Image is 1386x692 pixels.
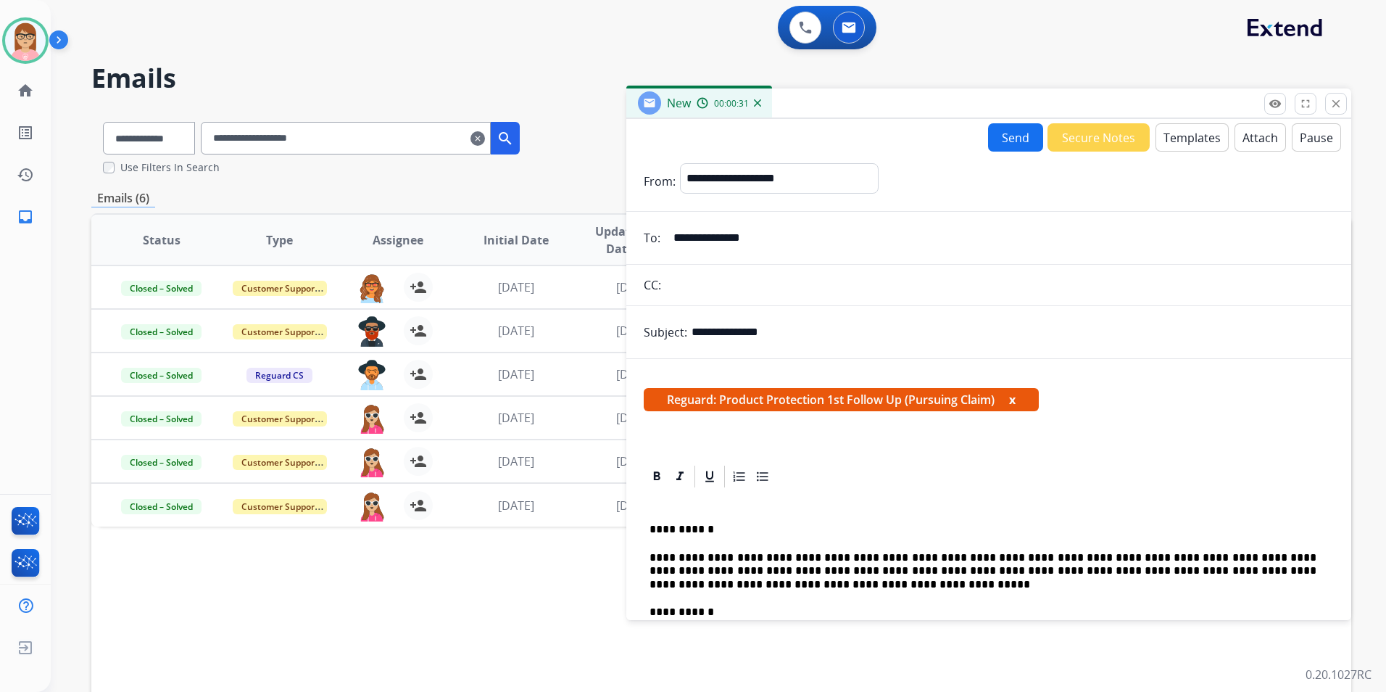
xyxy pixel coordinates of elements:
span: [DATE] [616,279,652,295]
button: x [1009,391,1016,408]
span: Initial Date [484,231,549,249]
mat-icon: history [17,166,34,184]
img: agent-avatar [357,316,386,347]
span: [DATE] [616,498,652,514]
span: [DATE] [498,498,534,514]
span: Reguard CS [246,368,312,383]
span: [DATE] [498,279,534,295]
p: To: [644,229,660,247]
div: Ordered List [729,466,750,487]
span: Reguard: Product Protection 1st Follow Up (Pursuing Claim) [644,388,1039,411]
span: 00:00:31 [714,98,749,110]
span: Customer Support [233,411,327,427]
h2: Emails [91,64,1351,93]
span: New [667,95,691,111]
mat-icon: person_add [410,409,427,427]
img: agent-avatar [357,491,386,522]
span: [DATE] [616,323,652,339]
mat-icon: person_add [410,366,427,383]
mat-icon: person_add [410,322,427,339]
span: Closed – Solved [121,411,202,427]
p: 0.20.1027RC [1306,666,1372,683]
span: [DATE] [498,410,534,426]
div: Italic [669,466,691,487]
mat-icon: person_add [410,453,427,470]
mat-icon: person_add [410,279,427,296]
span: [DATE] [616,366,652,382]
p: CC: [644,276,661,294]
span: Assignee [373,231,423,249]
p: From: [644,173,676,190]
mat-icon: home [17,82,34,99]
div: Bold [646,466,668,487]
span: [DATE] [498,366,534,382]
img: agent-avatar [357,360,386,390]
span: Customer Support [233,281,327,296]
button: Attach [1234,123,1286,152]
span: [DATE] [498,323,534,339]
p: Emails (6) [91,189,155,207]
span: Closed – Solved [121,324,202,339]
span: Customer Support [233,499,327,514]
label: Use Filters In Search [120,160,220,175]
span: Closed – Solved [121,455,202,470]
mat-icon: search [497,130,514,147]
span: Updated Date [587,223,652,258]
mat-icon: fullscreen [1299,97,1312,110]
button: Send [988,123,1043,152]
span: [DATE] [498,453,534,469]
mat-icon: list_alt [17,124,34,141]
mat-icon: close [1329,97,1343,110]
button: Pause [1292,123,1341,152]
img: agent-avatar [357,273,386,303]
span: Type [266,231,293,249]
span: Closed – Solved [121,499,202,514]
button: Templates [1155,123,1229,152]
span: Status [143,231,180,249]
span: Customer Support [233,455,327,470]
img: avatar [5,20,46,61]
div: Bullet List [752,466,773,487]
mat-icon: inbox [17,208,34,226]
img: agent-avatar [357,403,386,434]
button: Secure Notes [1047,123,1150,152]
span: [DATE] [616,410,652,426]
p: Subject: [644,324,687,341]
div: Underline [699,466,721,487]
mat-icon: person_add [410,497,427,514]
span: [DATE] [616,453,652,469]
span: Closed – Solved [121,368,202,383]
mat-icon: clear [470,130,485,147]
img: agent-avatar [357,447,386,477]
mat-icon: remove_red_eye [1269,97,1282,110]
span: Customer Support [233,324,327,339]
span: Closed – Solved [121,281,202,296]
